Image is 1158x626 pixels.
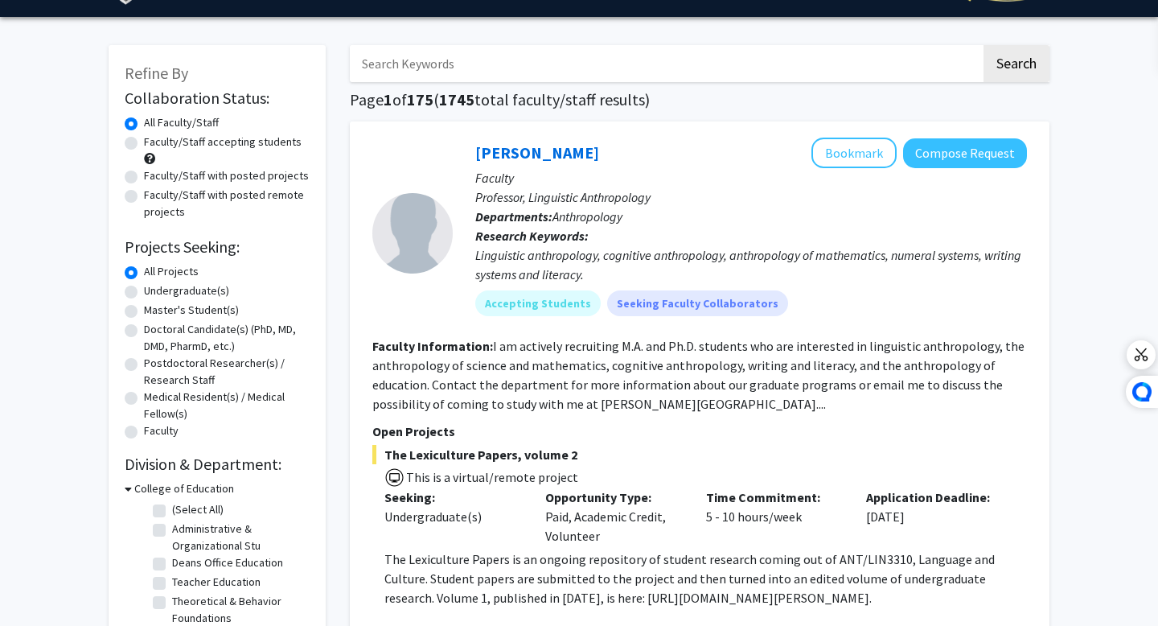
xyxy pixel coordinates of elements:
mat-chip: Accepting Students [475,290,601,316]
label: Master's Student(s) [144,302,239,319]
div: Undergraduate(s) [384,507,521,526]
label: Teacher Education [172,574,261,591]
label: All Faculty/Staff [144,114,219,131]
p: Application Deadline: [866,488,1003,507]
p: Opportunity Type: [545,488,682,507]
iframe: Chat [12,554,68,614]
label: Medical Resident(s) / Medical Fellow(s) [144,389,310,422]
p: Time Commitment: [706,488,843,507]
h2: Projects Seeking: [125,237,310,257]
span: Anthropology [552,208,622,224]
label: Undergraduate(s) [144,282,229,299]
span: This is a virtual/remote project [404,469,578,485]
span: 175 [407,89,433,109]
button: Add Stephen Chrisomalis to Bookmarks [811,138,897,168]
label: Doctoral Candidate(s) (PhD, MD, DMD, PharmD, etc.) [144,321,310,355]
p: The Lexiculture Papers is an ongoing repository of student research coming out of ANT/LIN3310, La... [384,550,1027,607]
input: Search Keywords [350,45,981,82]
b: Faculty Information: [372,338,493,354]
mat-chip: Seeking Faculty Collaborators [607,290,788,316]
label: Deans Office Education [172,554,283,571]
label: Postdoctoral Researcher(s) / Research Staff [144,355,310,389]
p: Open Projects [372,422,1027,441]
span: 1 [384,89,392,109]
label: Faculty [144,422,179,439]
label: (Select All) [172,501,224,518]
h3: College of Education [134,480,234,497]
label: Faculty/Staff with posted projects [144,167,309,184]
label: Faculty/Staff with posted remote projects [144,187,310,220]
span: The Lexiculture Papers, volume 2 [372,445,1027,464]
button: Compose Request to Stephen Chrisomalis [903,138,1027,168]
h1: Page of ( total faculty/staff results) [350,90,1049,109]
h2: Division & Department: [125,455,310,474]
b: Departments: [475,208,552,224]
label: All Projects [144,263,199,280]
h2: Collaboration Status: [125,89,310,108]
div: Paid, Academic Credit, Volunteer [533,488,694,546]
a: [PERSON_NAME] [475,142,599,163]
button: Search [983,45,1049,82]
p: Faculty [475,168,1027,187]
span: 1745 [439,89,474,109]
p: Seeking: [384,488,521,507]
div: 5 - 10 hours/week [694,488,855,546]
fg-read-more: I am actively recruiting M.A. and Ph.D. students who are interested in linguistic anthropology, t... [372,338,1025,412]
div: Linguistic anthropology, cognitive anthropology, anthropology of mathematics, numeral systems, wr... [475,245,1027,284]
div: [DATE] [854,488,1015,546]
label: Faculty/Staff accepting students [144,134,302,150]
span: Refine By [125,63,188,83]
b: Research Keywords: [475,228,589,244]
label: Administrative & Organizational Stu [172,521,306,554]
p: Professor, Linguistic Anthropology [475,187,1027,207]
